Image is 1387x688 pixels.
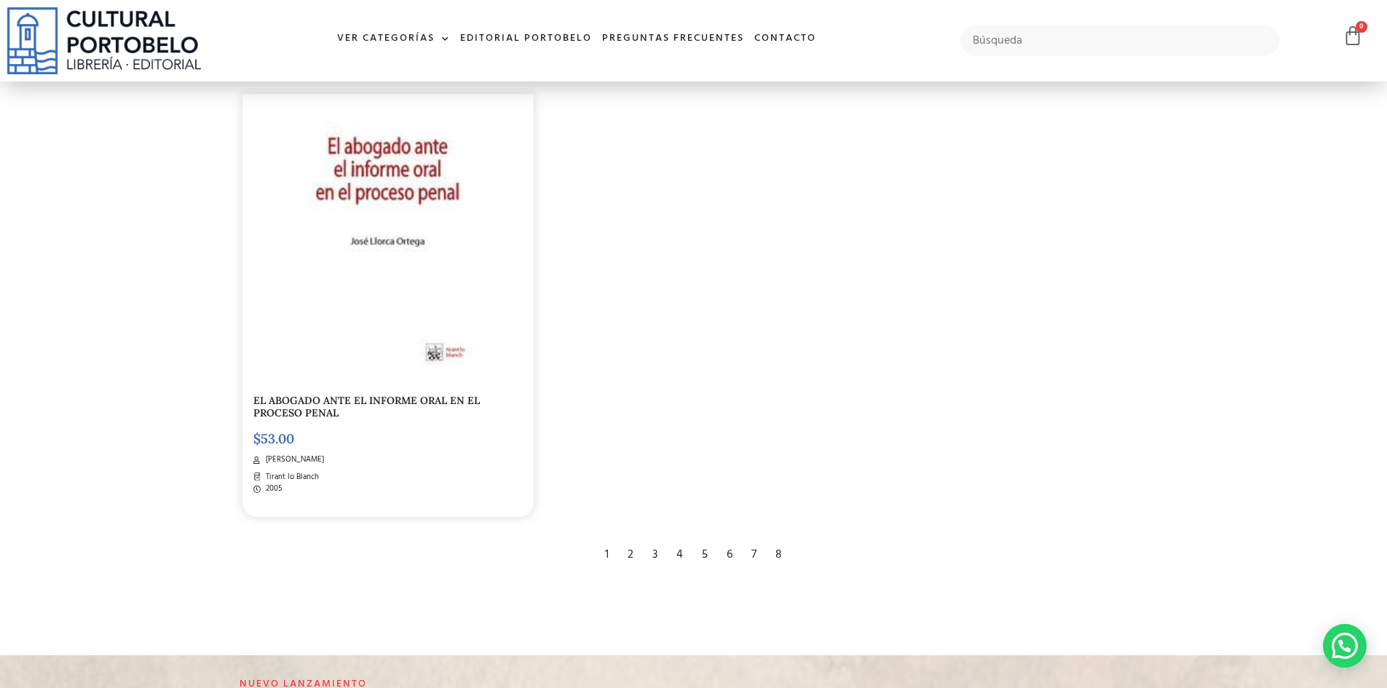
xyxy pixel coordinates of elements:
div: 7 [744,539,764,571]
div: 5 [695,539,715,571]
a: 0 [1343,25,1363,47]
a: Editorial Portobelo [455,23,597,55]
div: 2 [620,539,641,571]
div: 6 [719,539,740,571]
a: Contacto [749,23,821,55]
bdi: 53.00 [253,430,294,447]
a: Ver Categorías [332,23,455,55]
span: $ [253,430,261,447]
span: 2005 [262,483,282,495]
span: [PERSON_NAME] [262,454,324,466]
input: Búsqueda [960,25,1280,56]
div: 1 [598,539,616,571]
div: Contactar por WhatsApp [1323,624,1367,668]
span: Tirant lo Blanch [262,471,319,483]
img: el_abogado_ante_NUEVO-2.jpg [291,105,486,380]
div: 8 [768,539,789,571]
a: Preguntas frecuentes [597,23,749,55]
div: 3 [645,539,665,571]
div: 4 [669,539,690,571]
a: EL ABOGADO ANTE EL INFORME ORAL EN EL PROCESO PENAL [253,394,480,419]
span: 0 [1356,21,1367,33]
